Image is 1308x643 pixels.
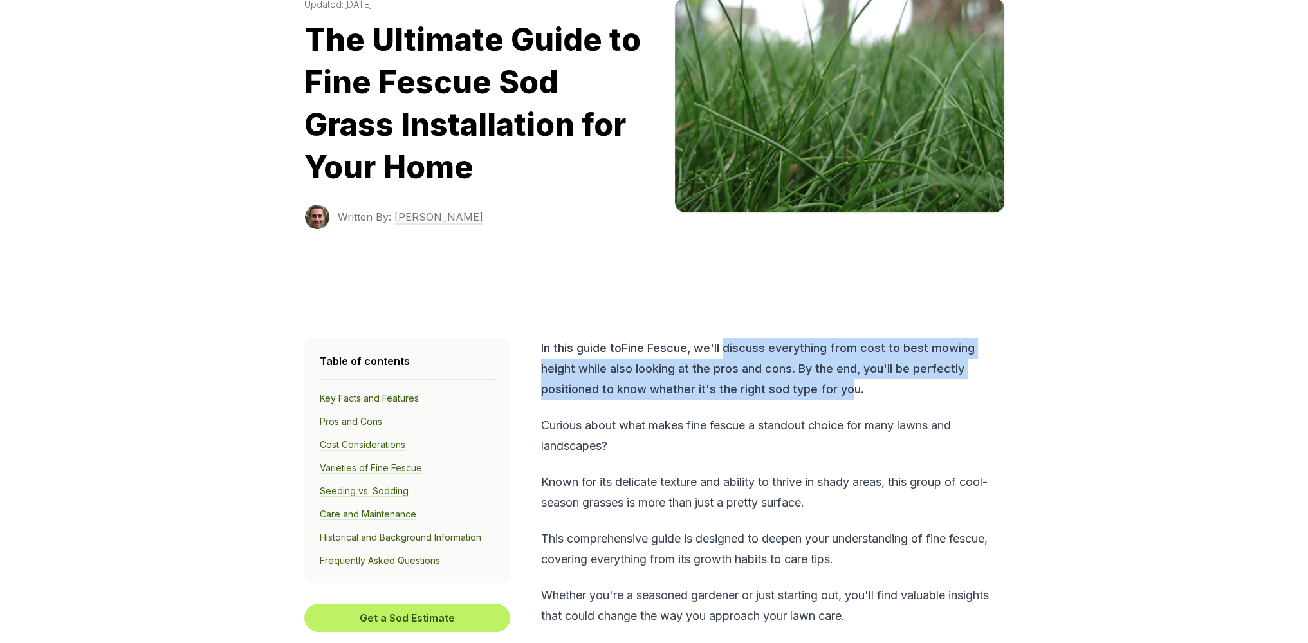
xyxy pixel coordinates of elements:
[320,462,422,474] a: Varieties of Fine Fescue
[541,472,1001,513] p: Known for its delicate texture and ability to thrive in shady areas, this group of cool-season gr...
[320,532,481,543] a: Historical and Background Information
[541,528,1001,570] p: This comprehensive guide is designed to deepen your understanding of fine fescue, covering everyt...
[304,19,654,189] h1: The Ultimate Guide to Fine Fescue Sod Grass Installation for Your Home
[320,439,405,451] a: Cost Considerations
[320,416,382,427] a: Pros and Cons
[394,210,483,225] span: [PERSON_NAME]
[320,353,495,369] h4: Table of contents
[541,585,1001,626] p: Whether you're a seasoned gardener or just starting out, you'll find valuable insights that could...
[304,604,510,632] button: Get a Sod Estimate
[320,485,409,497] a: Seeding vs. Sodding
[541,338,1001,400] p: In this guide to Fine Fescue , we'll discuss everything from cost to best mowing height while als...
[338,209,483,225] a: Written By: [PERSON_NAME]
[320,555,440,566] a: Frequently Asked Questions
[320,508,416,520] a: Care and Maintenance
[541,415,1001,456] p: Curious about what makes fine fescue a standout choice for many lawns and landscapes?
[304,204,330,230] img: Terrance Sowell photo
[320,393,419,404] a: Key Facts and Features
